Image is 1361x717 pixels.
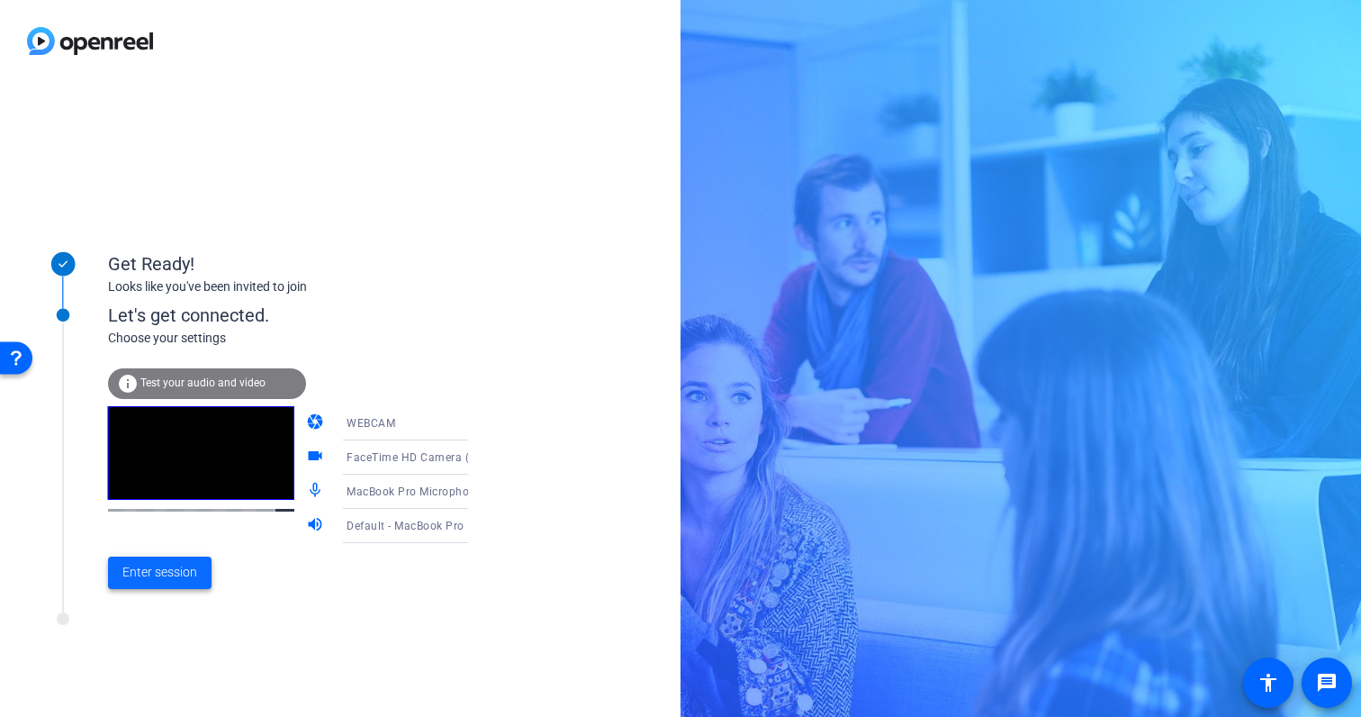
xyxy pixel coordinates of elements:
[1257,672,1279,694] mat-icon: accessibility
[347,417,395,430] span: WEBCAM
[122,563,197,582] span: Enter session
[140,377,266,389] span: Test your audio and video
[306,447,328,468] mat-icon: videocam
[306,413,328,434] mat-icon: camera
[117,373,139,395] mat-icon: info
[1316,672,1338,694] mat-icon: message
[108,250,468,277] div: Get Ready!
[347,518,563,532] span: Default - MacBook Pro Speakers (Built-in)
[108,277,468,296] div: Looks like you've been invited to join
[347,449,531,464] span: FaceTime HD Camera (2C0E:82E3)
[108,302,505,329] div: Let's get connected.
[108,329,505,348] div: Choose your settings
[306,481,328,503] mat-icon: mic_none
[347,484,530,498] span: MacBook Pro Microphone (Built-in)
[108,557,212,589] button: Enter session
[306,515,328,537] mat-icon: volume_up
